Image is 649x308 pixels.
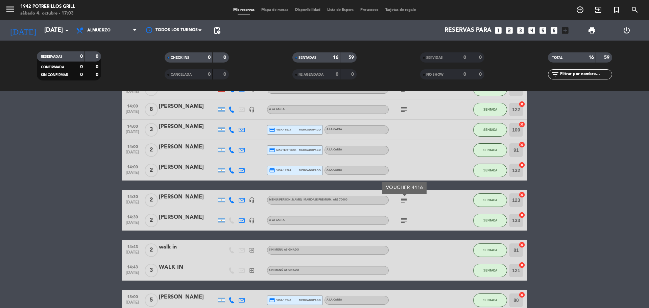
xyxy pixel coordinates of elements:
[336,72,338,77] strong: 0
[327,299,342,301] span: A LA CARTA
[519,291,525,298] i: cancel
[483,298,497,302] span: SENTADA
[519,212,525,218] i: cancel
[145,164,158,177] span: 2
[223,55,227,60] strong: 0
[519,262,525,268] i: cancel
[269,297,275,303] i: credit_card
[269,297,291,303] span: visa * 7942
[124,250,141,258] span: [DATE]
[463,55,466,60] strong: 0
[479,55,483,60] strong: 0
[382,8,419,12] span: Tarjetas de regalo
[519,162,525,168] i: cancel
[473,214,507,227] button: SENTADA
[124,213,141,220] span: 14:30
[463,72,466,77] strong: 0
[145,214,158,227] span: 2
[124,242,141,250] span: 14:43
[631,6,639,14] i: search
[552,56,562,60] span: TOTAL
[145,143,158,157] span: 2
[213,26,221,34] span: pending_actions
[269,147,275,153] i: credit_card
[159,213,216,222] div: [PERSON_NAME]
[483,248,497,252] span: SENTADA
[357,8,382,12] span: Pre-acceso
[426,56,443,60] span: SERVIDAS
[299,298,321,302] span: mercadopago
[538,26,547,35] i: looks_5
[80,54,83,59] strong: 0
[124,89,141,97] span: [DATE]
[269,198,347,201] span: Menú [PERSON_NAME] - Maridaje Premium
[96,65,100,69] strong: 0
[208,72,211,77] strong: 0
[483,168,497,172] span: SENTADA
[519,141,525,148] i: cancel
[208,55,211,60] strong: 0
[269,167,291,173] span: visa * 2204
[249,267,255,274] i: exit_to_app
[400,105,408,114] i: subject
[299,148,321,152] span: mercadopago
[124,192,141,200] span: 14:30
[269,127,275,133] i: credit_card
[124,263,141,270] span: 14:43
[5,4,15,14] i: menu
[386,184,423,191] div: VOUCHER 4416
[5,4,15,17] button: menu
[594,6,602,14] i: exit_to_app
[292,8,324,12] span: Disponibilidad
[124,300,141,308] span: [DATE]
[41,66,64,69] span: CONFIRMADA
[159,122,216,131] div: [PERSON_NAME]
[516,26,525,35] i: looks_3
[473,164,507,177] button: SENTADA
[519,101,525,108] i: cancel
[249,197,255,203] i: headset_mic
[41,73,68,77] span: SIN CONFIRMAR
[269,269,299,271] span: Sin menú asignado
[258,8,292,12] span: Mapa de mesas
[473,103,507,116] button: SENTADA
[483,268,497,272] span: SENTADA
[145,123,158,137] span: 3
[145,293,158,307] span: 5
[299,168,321,172] span: mercadopago
[348,55,355,60] strong: 59
[124,142,141,150] span: 14:00
[96,72,100,77] strong: 0
[550,26,558,35] i: looks_6
[80,72,83,77] strong: 0
[159,243,216,252] div: walk in
[483,108,497,111] span: SENTADA
[145,264,158,277] span: 3
[159,293,216,302] div: [PERSON_NAME]
[269,127,291,133] span: visa * 8314
[145,103,158,116] span: 8
[223,72,227,77] strong: 0
[124,102,141,110] span: 14:00
[269,219,285,221] span: A LA CARTA
[327,148,342,151] span: A LA CARTA
[230,8,258,12] span: Mis reservas
[80,65,83,69] strong: 0
[612,6,621,14] i: turned_in_not
[473,143,507,157] button: SENTADA
[332,198,347,201] span: , ARS 70000
[269,147,296,153] span: master * 3854
[505,26,514,35] i: looks_two
[124,163,141,170] span: 14:00
[20,3,75,10] div: 1942 Potrerillos Grill
[473,293,507,307] button: SENTADA
[171,56,189,60] span: CHECK INS
[351,72,355,77] strong: 0
[171,73,192,76] span: CANCELADA
[41,55,63,58] span: RESERVADAS
[623,26,631,34] i: power_settings_new
[527,26,536,35] i: looks_4
[269,108,285,111] span: A LA CARTA
[483,148,497,152] span: SENTADA
[159,102,216,111] div: [PERSON_NAME]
